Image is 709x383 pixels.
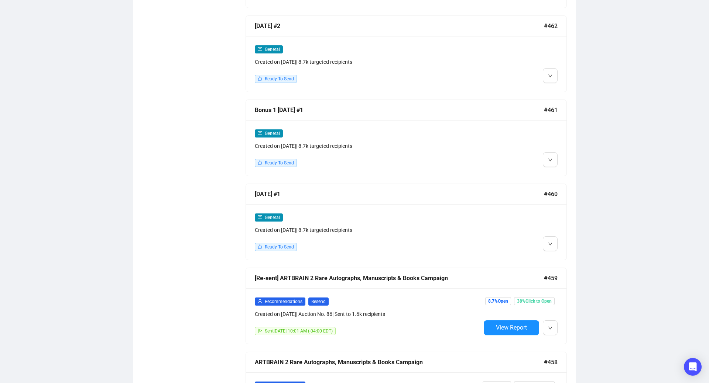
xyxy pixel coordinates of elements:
[258,76,262,81] span: like
[258,47,262,51] span: mail
[246,100,567,176] a: Bonus 1 [DATE] #1#461mailGeneralCreated on [DATE]| 8.7k targeted recipientslikeReady To Send
[246,184,567,260] a: [DATE] #1#460mailGeneralCreated on [DATE]| 8.7k targeted recipientslikeReady To Send
[258,328,262,333] span: send
[265,244,294,250] span: Ready To Send
[544,274,558,283] span: #459
[265,215,280,220] span: General
[258,160,262,165] span: like
[265,47,280,52] span: General
[265,160,294,166] span: Ready To Send
[684,358,702,376] div: Open Intercom Messenger
[548,242,552,246] span: down
[255,142,481,150] div: Created on [DATE] | 8.7k targeted recipients
[265,328,333,334] span: Sent [DATE] 10:01 AM (-04:00 EDT)
[255,21,544,31] div: [DATE] #2
[255,274,544,283] div: [Re-sent] ARTBRAIN 2 Rare Autographs, Manuscripts & Books Campaign
[255,105,544,115] div: Bonus 1 [DATE] #1
[548,158,552,162] span: down
[255,358,544,367] div: ARTBRAIN 2 Rare Autographs, Manuscripts & Books Campaign
[485,297,511,305] span: 8.7% Open
[255,189,544,199] div: [DATE] #1
[258,244,262,249] span: like
[544,105,558,115] span: #461
[548,74,552,78] span: down
[544,358,558,367] span: #458
[258,131,262,135] span: mail
[544,21,558,31] span: #462
[246,268,567,344] a: [Re-sent] ARTBRAIN 2 Rare Autographs, Manuscripts & Books Campaign#459userRecommendationsResendCr...
[548,326,552,330] span: down
[255,226,481,234] div: Created on [DATE] | 8.7k targeted recipients
[514,297,555,305] span: 38% Click to Open
[496,324,527,331] span: View Report
[308,297,329,306] span: Resend
[265,299,302,304] span: Recommendations
[258,215,262,219] span: mail
[255,58,481,66] div: Created on [DATE] | 8.7k targeted recipients
[246,15,567,92] a: [DATE] #2#462mailGeneralCreated on [DATE]| 8.7k targeted recipientslikeReady To Send
[255,310,481,318] div: Created on [DATE] | Auction No. 86 | Sent to 1.6k recipients
[484,320,539,335] button: View Report
[544,189,558,199] span: #460
[265,131,280,136] span: General
[265,76,294,81] span: Ready To Send
[258,299,262,303] span: user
